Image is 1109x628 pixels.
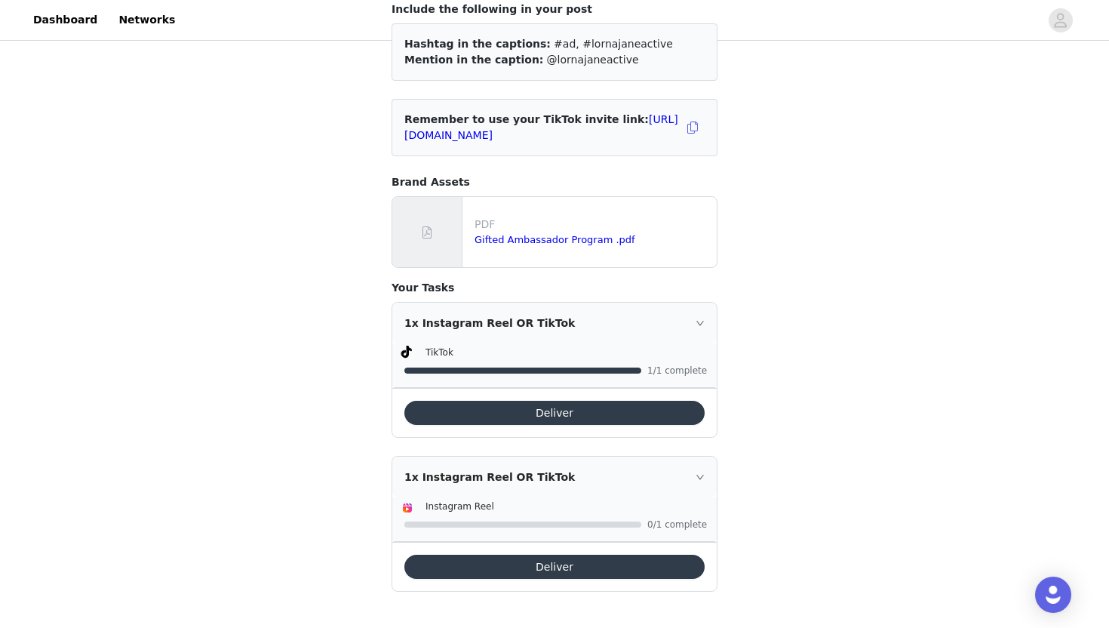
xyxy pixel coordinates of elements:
p: PDF [475,217,711,232]
a: Gifted Ambassador Program .pdf [475,234,635,245]
div: icon: right1x Instagram Reel OR TikTok [392,303,717,343]
span: 1/1 complete [647,366,708,375]
div: icon: right1x Instagram Reel OR TikTok [392,457,717,497]
span: #ad, #lornajaneactive [554,38,673,50]
span: Remember to use your TikTok invite link: [404,113,678,141]
i: icon: right [696,473,705,482]
div: Open Intercom Messenger [1035,577,1071,613]
h4: Include the following in your post [392,2,717,17]
h4: Brand Assets [392,174,717,190]
h4: Your Tasks [392,280,717,296]
i: icon: right [696,319,705,328]
span: TikTok [425,347,453,358]
span: Hashtag in the captions: [404,38,551,50]
a: Networks [109,3,184,37]
span: Instagram Reel [425,501,494,512]
img: Instagram Reels Icon [401,502,413,514]
a: Dashboard [24,3,106,37]
div: avatar [1053,8,1068,32]
span: @lornajaneactive [547,54,639,66]
span: 0/1 complete [647,520,708,529]
span: Mention in the caption: [404,54,543,66]
button: Deliver [404,401,705,425]
button: Deliver [404,555,705,579]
